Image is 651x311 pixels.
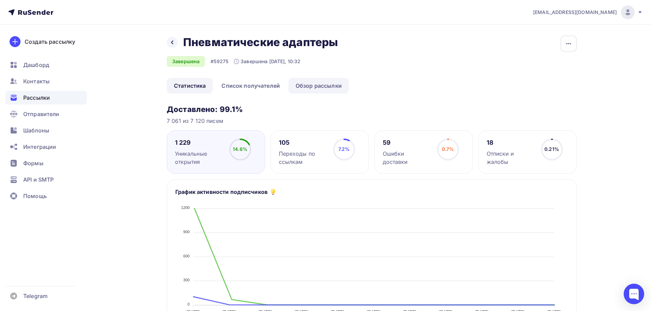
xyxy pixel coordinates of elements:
div: Завершена [DATE], 10:32 [234,58,300,65]
div: 1 229 [175,139,223,147]
span: Дашборд [23,61,49,69]
h5: График активности подписчиков [175,188,268,196]
span: 0.21% [544,146,559,152]
tspan: 0 [188,302,190,306]
a: Дашборд [5,58,87,72]
span: Отправители [23,110,59,118]
a: Шаблоны [5,124,87,137]
span: Telegram [23,292,48,300]
a: Список получателей [214,78,287,94]
div: #59275 [211,58,228,65]
span: Шаблоны [23,126,49,135]
div: Создать рассылку [25,38,75,46]
div: 105 [279,139,327,147]
span: Формы [23,159,43,167]
span: Рассылки [23,94,50,102]
div: Отписки и жалобы [487,150,535,166]
div: Ошибки доставки [383,150,431,166]
tspan: 300 [183,278,190,282]
tspan: 900 [183,230,190,234]
div: 18 [487,139,535,147]
a: Обзор рассылки [288,78,349,94]
span: 14.8% [233,146,247,152]
span: Интеграции [23,143,56,151]
span: Помощь [23,192,47,200]
div: Завершена [167,56,205,67]
a: Отправители [5,107,87,121]
div: 7 061 из 7 120 писем [167,117,577,125]
a: [EMAIL_ADDRESS][DOMAIN_NAME] [533,5,643,19]
a: Рассылки [5,91,87,104]
span: [EMAIL_ADDRESS][DOMAIN_NAME] [533,9,617,16]
div: 59 [383,139,431,147]
h2: Пневматические адаптеры [183,36,338,49]
span: Контакты [23,77,50,85]
tspan: 600 [183,254,190,258]
span: API и SMTP [23,175,54,184]
a: Статистика [167,78,213,94]
span: 0.7% [442,146,454,152]
a: Формы [5,156,87,170]
div: Уникальные открытия [175,150,223,166]
tspan: 1200 [181,206,190,210]
span: 7.2% [338,146,350,152]
div: Переходы по ссылкам [279,150,327,166]
h3: Доставлено: 99.1% [167,104,577,114]
a: Контакты [5,74,87,88]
